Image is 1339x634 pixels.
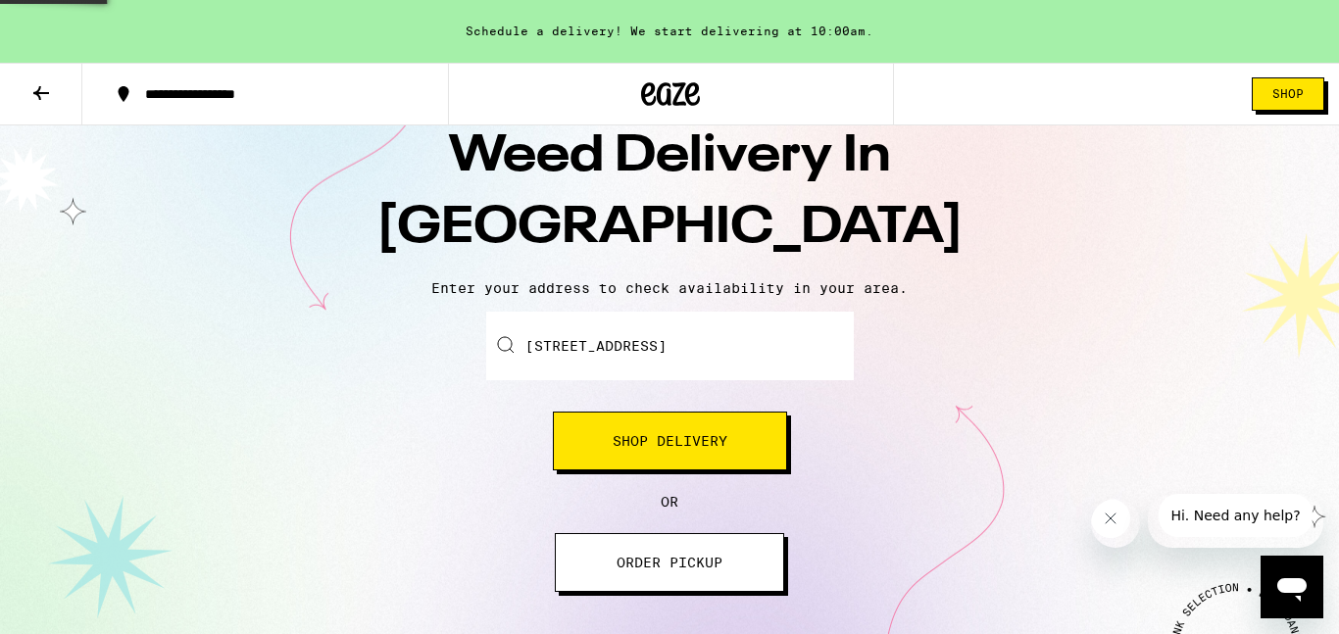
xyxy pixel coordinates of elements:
iframe: Message from company [1148,494,1323,548]
button: Shop [1252,77,1324,111]
span: OR [661,494,678,510]
span: ORDER PICKUP [617,556,722,569]
span: [GEOGRAPHIC_DATA] [376,203,964,254]
p: Enter your address to check availability in your area. [20,280,1319,296]
button: Shop Delivery [553,412,787,470]
span: Shop Delivery [613,434,727,448]
input: Enter your delivery address [486,312,854,380]
iframe: Close message [1091,499,1140,548]
h1: Weed Delivery In [326,122,1013,265]
a: Shop [1237,77,1339,111]
iframe: Button to launch messaging window [1261,556,1323,618]
span: Shop [1272,88,1304,100]
button: ORDER PICKUP [555,533,784,592]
